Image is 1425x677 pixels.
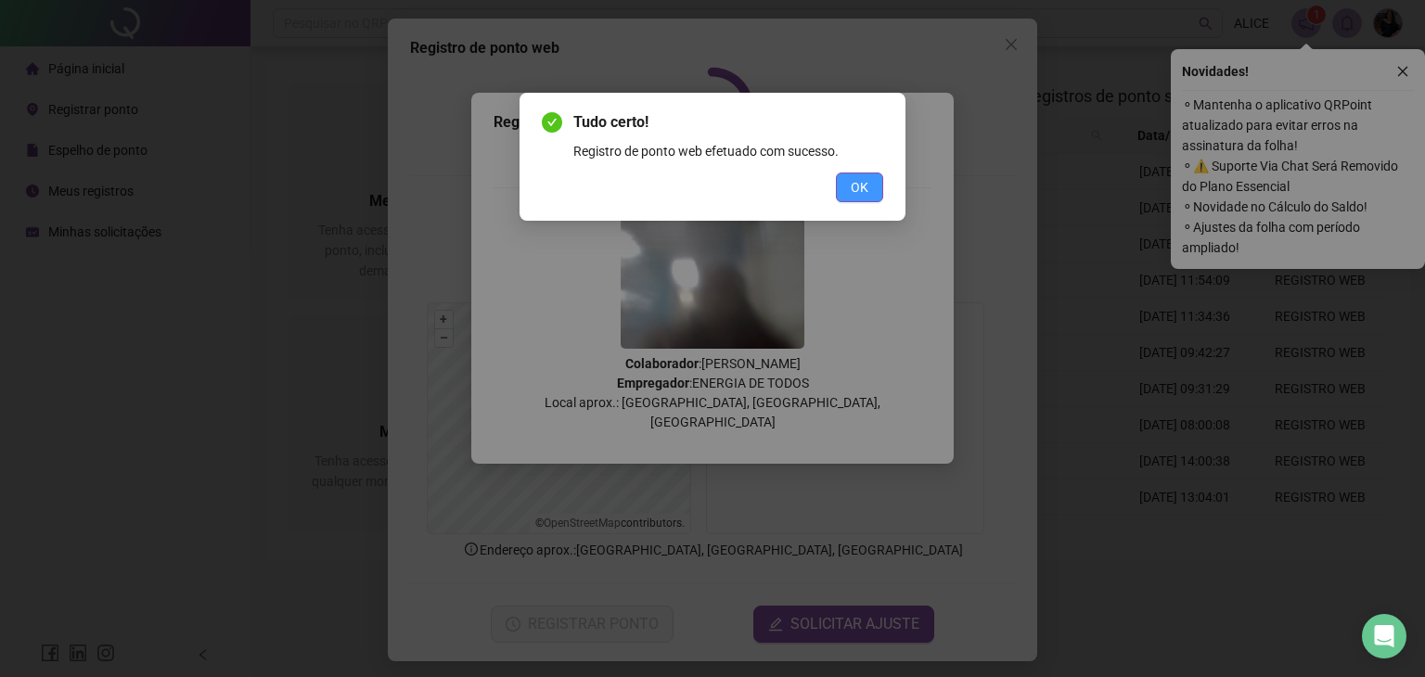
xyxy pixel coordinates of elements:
[573,111,883,134] span: Tudo certo!
[573,141,883,161] div: Registro de ponto web efetuado com sucesso.
[542,112,562,133] span: check-circle
[851,177,868,198] span: OK
[836,172,883,202] button: OK
[1362,614,1406,658] div: Open Intercom Messenger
